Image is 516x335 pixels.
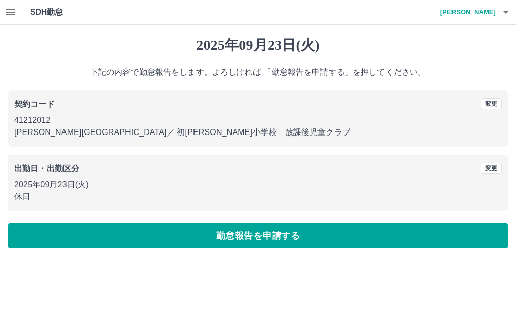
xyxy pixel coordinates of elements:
[481,163,502,174] button: 変更
[14,114,502,126] p: 41212012
[14,100,55,108] b: 契約コード
[481,98,502,109] button: 変更
[8,223,508,248] button: 勤怠報告を申請する
[14,191,502,203] p: 休日
[8,37,508,54] h1: 2025年09月23日(火)
[14,179,502,191] p: 2025年09月23日(火)
[8,66,508,78] p: 下記の内容で勤怠報告をします。よろしければ 「勤怠報告を申請する」を押してください。
[14,164,79,173] b: 出勤日・出勤区分
[14,126,502,139] p: [PERSON_NAME][GEOGRAPHIC_DATA] ／ 初[PERSON_NAME]小学校 放課後児童クラブ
